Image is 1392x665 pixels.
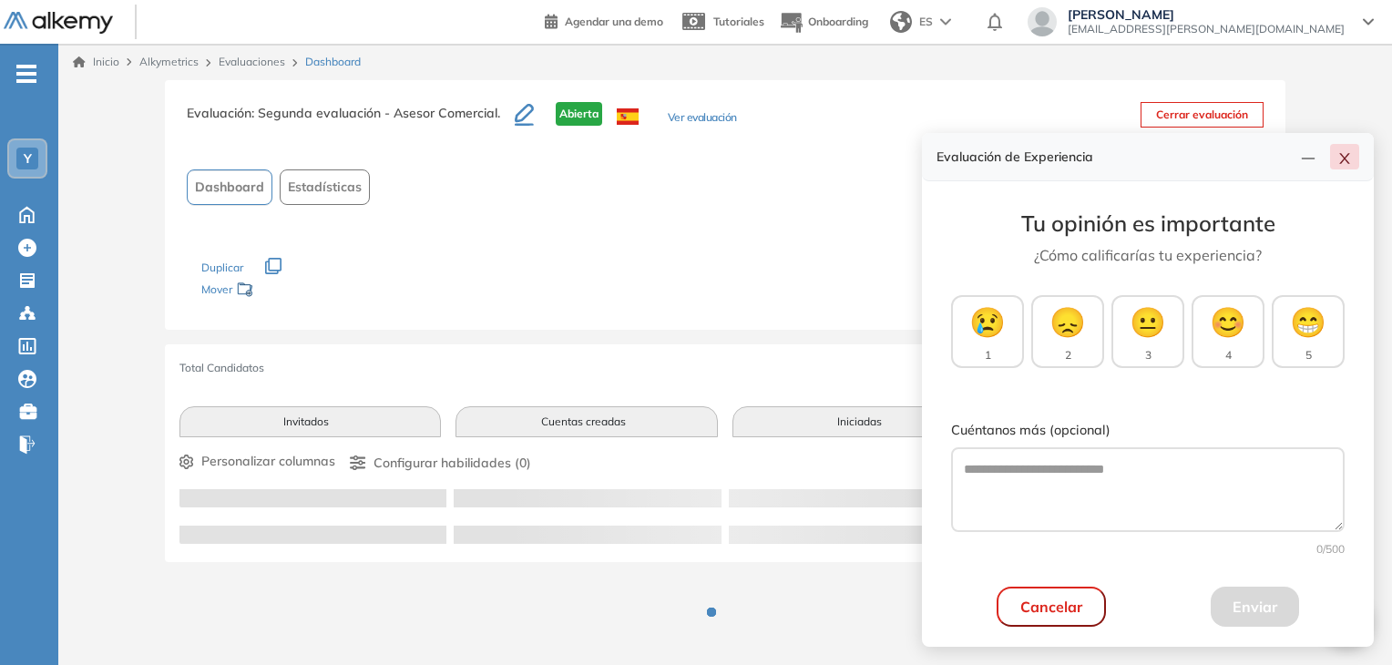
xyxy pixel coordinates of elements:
[668,109,737,128] button: Ver evaluación
[1065,347,1071,363] span: 2
[997,587,1106,627] button: Cancelar
[1141,102,1264,128] button: Cerrar evaluación
[1031,295,1104,368] button: 😞2
[951,421,1345,441] label: Cuéntanos más (opcional)
[940,18,951,26] img: arrow
[201,274,384,308] div: Mover
[251,105,500,121] span: : Segunda evaluación - Asesor Comercial.
[1145,347,1151,363] span: 3
[195,178,264,197] span: Dashboard
[24,151,32,166] span: Y
[139,55,199,68] span: Alkymetrics
[565,15,663,28] span: Agendar una demo
[1211,587,1299,627] button: Enviar
[179,452,335,471] button: Personalizar columnas
[808,15,868,28] span: Onboarding
[890,11,912,33] img: world
[1301,151,1315,166] span: line
[1068,22,1345,36] span: [EMAIL_ADDRESS][PERSON_NAME][DOMAIN_NAME]
[617,108,639,125] img: ESP
[179,406,442,437] button: Invitados
[545,9,663,31] a: Agendar una demo
[951,541,1345,558] div: 0 /500
[969,300,1006,343] span: 😢
[73,54,119,70] a: Inicio
[937,149,1294,165] h4: Evaluación de Experiencia
[779,3,868,42] button: Onboarding
[556,102,602,126] span: Abierta
[732,406,995,437] button: Iniciadas
[1192,295,1264,368] button: 😊4
[951,210,1345,237] h3: Tu opinión es importante
[713,15,764,28] span: Tutoriales
[1225,347,1232,363] span: 4
[4,12,113,35] img: Logo
[1290,300,1326,343] span: 😁
[201,261,243,274] span: Duplicar
[1272,295,1345,368] button: 😁5
[1049,300,1086,343] span: 😞
[187,169,272,205] button: Dashboard
[1068,7,1345,22] span: [PERSON_NAME]
[455,406,718,437] button: Cuentas creadas
[1337,151,1352,166] span: close
[16,72,36,76] i: -
[951,244,1345,266] p: ¿Cómo calificarías tu experiencia?
[919,14,933,30] span: ES
[1130,300,1166,343] span: 😐
[951,295,1024,368] button: 😢1
[201,452,335,471] span: Personalizar columnas
[179,360,264,376] span: Total Candidatos
[1330,144,1359,169] button: close
[187,102,515,140] h3: Evaluación
[1111,295,1184,368] button: 😐3
[1294,144,1323,169] button: line
[350,454,531,473] button: Configurar habilidades (0)
[305,54,361,70] span: Dashboard
[1210,300,1246,343] span: 😊
[985,347,991,363] span: 1
[374,454,531,473] span: Configurar habilidades (0)
[219,55,285,68] a: Evaluaciones
[288,178,362,197] span: Estadísticas
[1305,347,1312,363] span: 5
[280,169,370,205] button: Estadísticas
